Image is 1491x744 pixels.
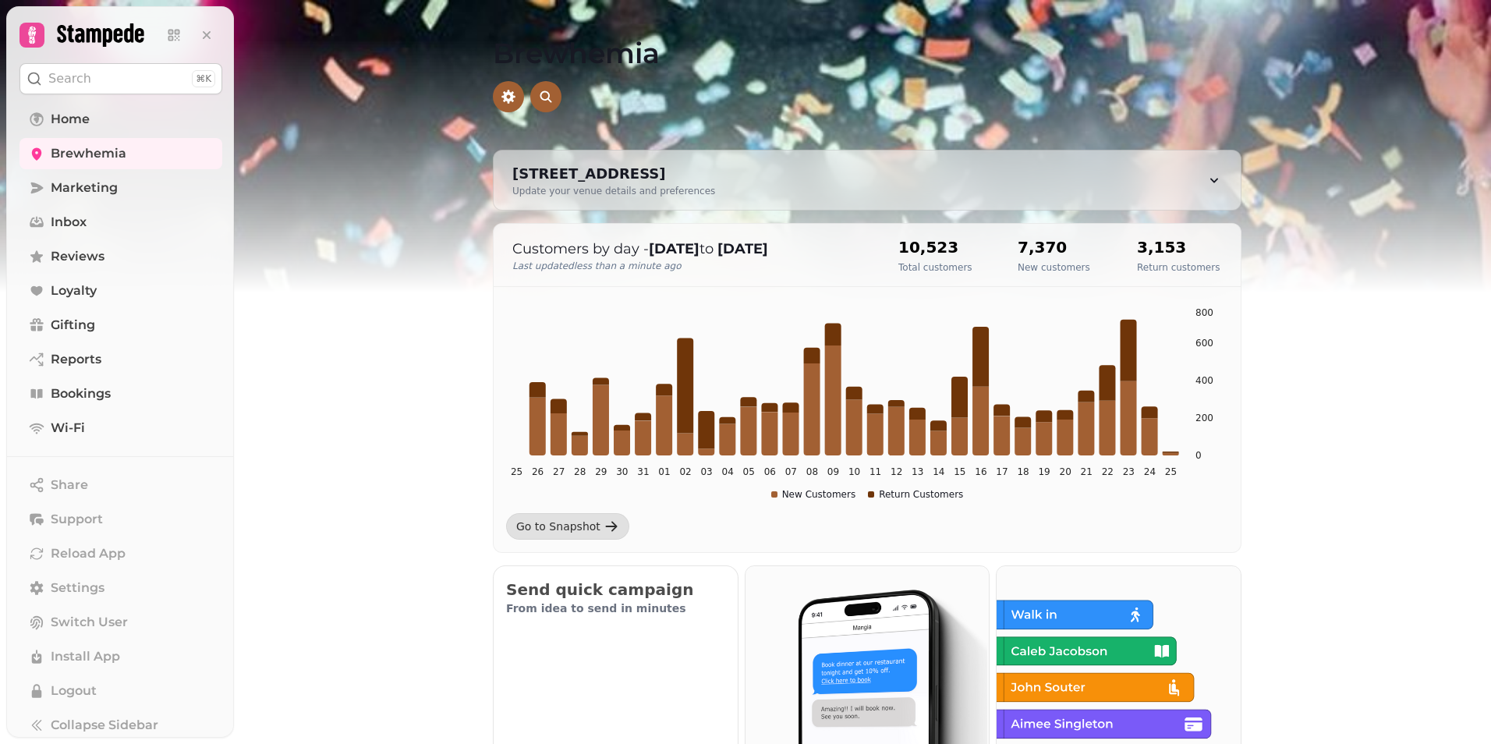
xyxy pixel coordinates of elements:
[954,466,965,477] tspan: 15
[1123,466,1135,477] tspan: 23
[51,613,128,632] span: Switch User
[19,138,222,169] a: Brewhemia
[51,213,87,232] span: Inbox
[912,466,923,477] tspan: 13
[19,675,222,707] button: Logout
[649,240,699,257] strong: [DATE]
[19,538,222,569] button: Reload App
[996,466,1008,477] tspan: 17
[51,384,111,403] span: Bookings
[1195,307,1213,318] tspan: 800
[1137,236,1220,258] h2: 3,153
[19,344,222,375] a: Reports
[717,240,768,257] strong: [DATE]
[975,466,986,477] tspan: 16
[1018,236,1090,258] h2: 7,370
[51,350,101,369] span: Reports
[51,476,88,494] span: Share
[1038,466,1050,477] tspan: 19
[51,510,103,529] span: Support
[51,579,104,597] span: Settings
[51,716,158,735] span: Collapse Sidebar
[658,466,670,477] tspan: 01
[933,466,944,477] tspan: 14
[19,63,222,94] button: Search⌘K
[1060,466,1071,477] tspan: 20
[595,466,607,477] tspan: 29
[506,579,725,601] h2: Send quick campaign
[19,104,222,135] a: Home
[511,466,522,477] tspan: 25
[1017,466,1029,477] tspan: 18
[700,466,712,477] tspan: 03
[19,310,222,341] a: Gifting
[898,236,972,258] h2: 10,523
[616,466,628,477] tspan: 30
[19,413,222,444] a: Wi-Fi
[19,710,222,741] button: Collapse Sidebar
[51,247,104,266] span: Reviews
[512,163,715,185] div: [STREET_ADDRESS]
[1137,261,1220,274] p: Return customers
[19,275,222,306] a: Loyalty
[1165,466,1177,477] tspan: 25
[827,466,839,477] tspan: 09
[512,260,867,272] p: Last updated less than a minute ago
[51,110,90,129] span: Home
[512,238,867,260] p: Customers by day - to
[574,466,586,477] tspan: 28
[19,469,222,501] button: Share
[506,513,629,540] a: Go to Snapshot
[51,316,95,335] span: Gifting
[1195,338,1213,349] tspan: 600
[19,504,222,535] button: Support
[1195,375,1213,386] tspan: 400
[51,144,126,163] span: Brewhemia
[192,70,215,87] div: ⌘K
[51,682,97,700] span: Logout
[51,179,118,197] span: Marketing
[1144,466,1156,477] tspan: 24
[532,466,544,477] tspan: 26
[1018,261,1090,274] p: New customers
[1081,466,1093,477] tspan: 21
[51,419,85,438] span: Wi-Fi
[51,544,126,563] span: Reload App
[19,607,222,638] button: Switch User
[771,488,856,501] div: New Customers
[1195,450,1202,461] tspan: 0
[1102,466,1114,477] tspan: 22
[743,466,755,477] tspan: 05
[848,466,860,477] tspan: 10
[806,466,818,477] tspan: 08
[516,519,600,534] div: Go to Snapshot
[553,466,565,477] tspan: 27
[679,466,691,477] tspan: 02
[19,172,222,204] a: Marketing
[868,488,963,501] div: Return Customers
[512,185,715,197] div: Update your venue details and preferences
[51,647,120,666] span: Install App
[19,378,222,409] a: Bookings
[637,466,649,477] tspan: 31
[48,69,91,88] p: Search
[19,641,222,672] button: Install App
[869,466,881,477] tspan: 11
[51,282,97,300] span: Loyalty
[506,601,725,616] p: From idea to send in minutes
[764,466,776,477] tspan: 06
[891,466,902,477] tspan: 12
[722,466,734,477] tspan: 04
[19,241,222,272] a: Reviews
[19,207,222,238] a: Inbox
[898,261,972,274] p: Total customers
[19,572,222,604] a: Settings
[785,466,797,477] tspan: 07
[1195,413,1213,423] tspan: 200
